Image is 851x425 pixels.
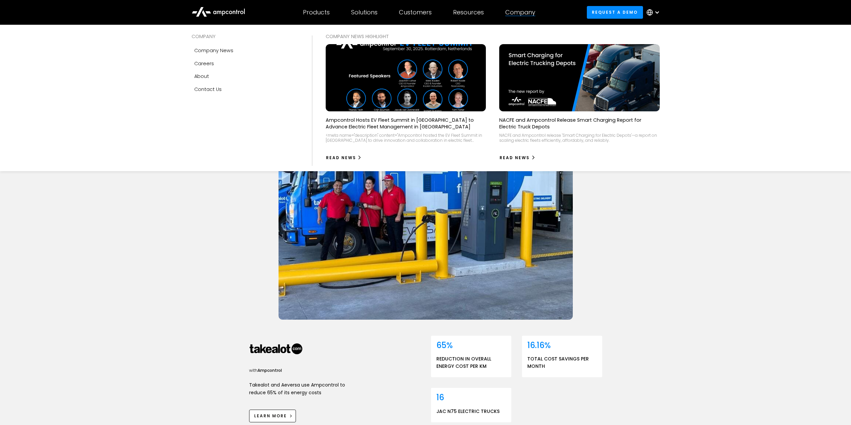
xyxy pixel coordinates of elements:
div: 16.16% [527,341,551,350]
a: learn more [249,410,296,422]
p: Ampcontrol Hosts EV Fleet Summit in [GEOGRAPHIC_DATA] to Advance Electric Fleet Management in [GE... [326,117,486,130]
div: 65% [436,341,453,350]
div: Read News [500,155,530,161]
div: Company [505,9,535,16]
a: Company news [192,44,299,57]
a: About [192,70,299,83]
div: COMPANY NEWS Highlight [326,33,660,40]
div: Read News [326,155,356,161]
div: Customers [399,9,432,16]
p: Takealot and Aeversa use Ampcontrol to reduce 65% of its energy costs [249,381,363,396]
div: learn more [254,413,287,419]
a: Request a demo [587,6,643,18]
p: JAC N75 Electric Trucks [436,408,500,415]
div: Contact Us [194,86,222,93]
p: Reduction in Overall Energy Cost per Km [436,355,506,370]
a: Read News [326,152,362,163]
p: NACFE and Ampcontrol Release Smart Charging Report for Electric Truck Depots [499,117,660,130]
div: COMPANY [192,33,299,40]
div: with [249,368,363,374]
div: Resources [453,9,484,16]
div: Careers [194,60,214,67]
div: Products [303,9,330,16]
a: Contact Us [192,83,299,96]
div: NACFE and Ampcontrol release 'Smart Charging for Electric Depots'—a report on scaling electric fl... [499,133,660,143]
div: Company news [194,47,233,54]
div: About [194,73,209,80]
div: <meta name="description" content="Ampcontrol hosted the EV Fleet Summit in [GEOGRAPHIC_DATA] to d... [326,133,486,143]
a: Read News [499,152,536,163]
div: Solutions [351,9,378,16]
p: Total Cost Savings Per Month [527,355,597,370]
span: Ampcontrol [257,367,282,373]
div: 16 [436,393,444,402]
a: Careers [192,57,299,70]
